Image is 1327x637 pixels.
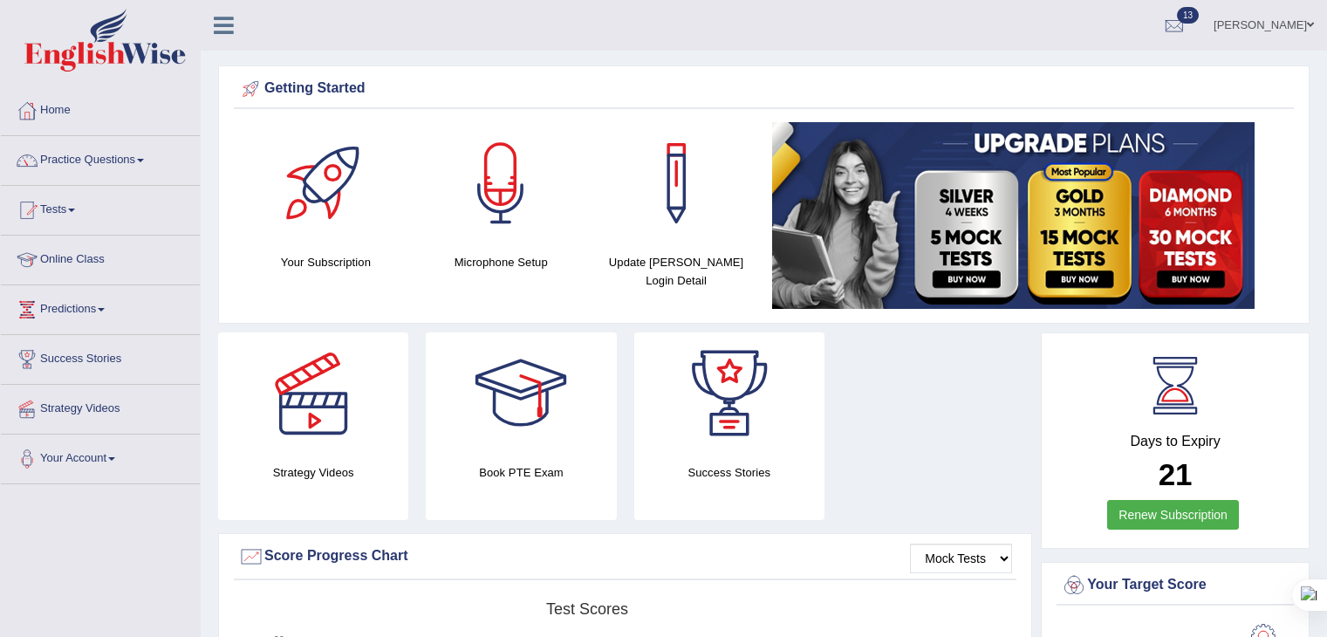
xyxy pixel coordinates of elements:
a: Strategy Videos [1,385,200,428]
a: Online Class [1,236,200,279]
h4: Update [PERSON_NAME] Login Detail [598,253,756,290]
a: Predictions [1,285,200,329]
a: Renew Subscription [1107,500,1239,530]
a: Home [1,86,200,130]
b: 21 [1159,457,1193,491]
h4: Success Stories [634,463,824,482]
a: Tests [1,186,200,229]
tspan: Test scores [546,600,628,618]
h4: Microphone Setup [422,253,580,271]
a: Success Stories [1,335,200,379]
img: small5.jpg [772,122,1255,309]
div: Getting Started [238,76,1289,102]
span: 13 [1177,7,1199,24]
h4: Your Subscription [247,253,405,271]
div: Score Progress Chart [238,544,1012,570]
a: Practice Questions [1,136,200,180]
a: Your Account [1,435,200,478]
h4: Book PTE Exam [426,463,616,482]
h4: Days to Expiry [1061,434,1289,449]
div: Your Target Score [1061,572,1289,599]
h4: Strategy Videos [218,463,408,482]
